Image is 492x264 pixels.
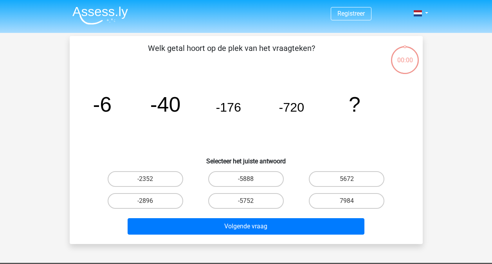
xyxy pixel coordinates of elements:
p: Welk getal hoort op de plek van het vraagteken? [82,42,381,66]
label: 5672 [309,171,384,187]
tspan: -40 [150,92,180,116]
label: -5752 [208,193,284,209]
tspan: -720 [279,100,304,114]
tspan: ? [349,92,360,116]
label: 7984 [309,193,384,209]
label: -2352 [108,171,183,187]
img: Assessly [72,6,128,25]
button: Volgende vraag [128,218,364,235]
h6: Selecteer het juiste antwoord [82,151,410,165]
label: -5888 [208,171,284,187]
label: -2896 [108,193,183,209]
tspan: -176 [216,100,241,114]
div: 00:00 [390,45,420,65]
tspan: -6 [93,92,112,116]
a: Registreer [337,10,365,17]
